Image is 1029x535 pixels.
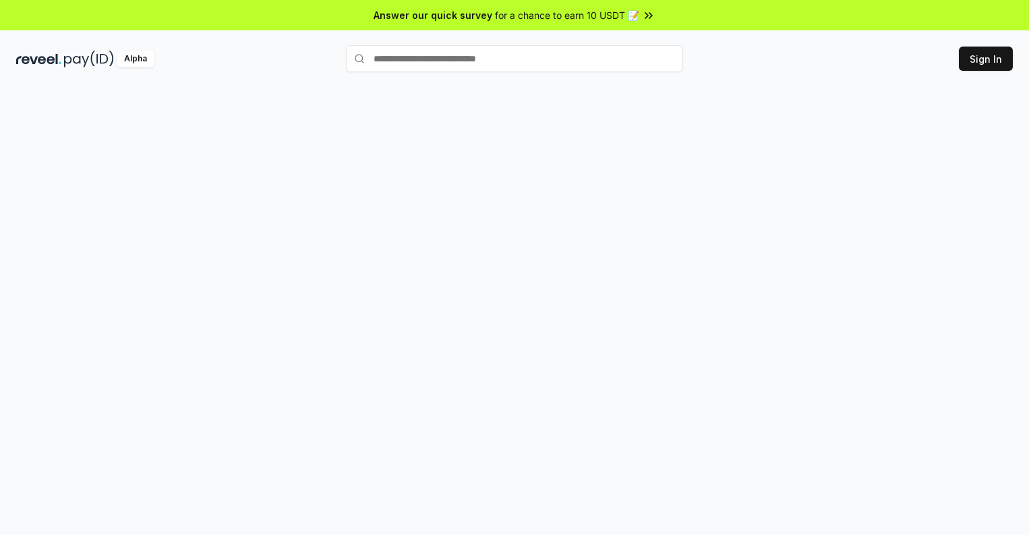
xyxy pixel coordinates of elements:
[117,51,154,67] div: Alpha
[374,8,492,22] span: Answer our quick survey
[16,51,61,67] img: reveel_dark
[959,47,1013,71] button: Sign In
[495,8,639,22] span: for a chance to earn 10 USDT 📝
[64,51,114,67] img: pay_id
